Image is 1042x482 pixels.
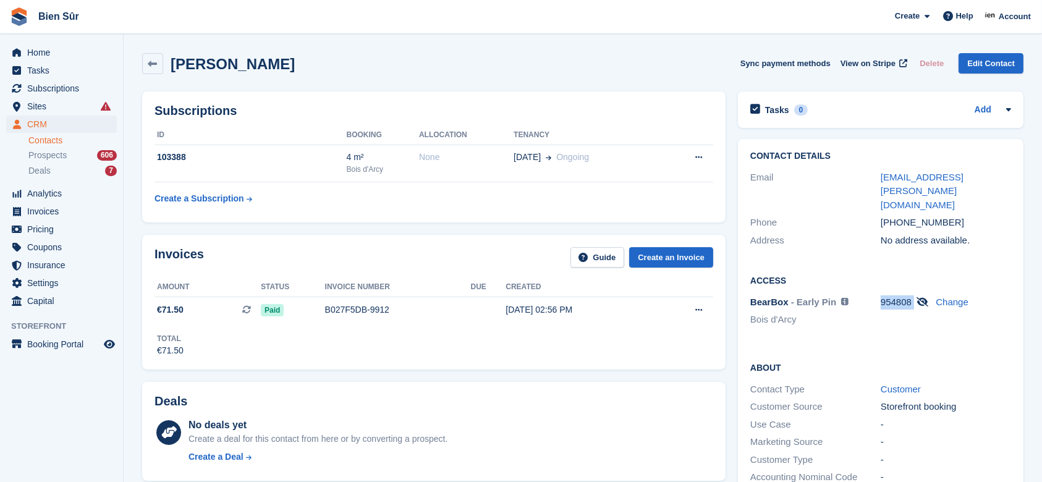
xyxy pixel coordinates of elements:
[765,104,789,116] h2: Tasks
[881,384,921,394] a: Customer
[740,53,831,74] button: Sync payment methods
[97,150,117,161] div: 606
[750,313,881,327] li: Bois d'Arcy
[155,192,244,205] div: Create a Subscription
[881,418,1011,432] div: -
[6,336,117,353] a: menu
[157,303,184,316] span: €71.50
[975,103,991,117] a: Add
[27,221,101,238] span: Pricing
[27,203,101,220] span: Invoices
[6,203,117,220] a: menu
[347,125,419,145] th: Booking
[347,164,419,175] div: Bois d'Arcy
[6,98,117,115] a: menu
[6,274,117,292] a: menu
[881,297,912,307] span: 954808
[347,151,419,164] div: 4 m²
[750,383,881,397] div: Contact Type
[556,152,589,162] span: Ongoing
[750,234,881,248] div: Address
[6,239,117,256] a: menu
[629,247,713,268] a: Create an Invoice
[155,151,347,164] div: 103388
[841,57,896,70] span: View on Stripe
[325,303,471,316] div: B027F5DB-9912
[791,297,836,307] span: - Early Pin
[881,234,1011,248] div: No address available.
[188,450,244,463] div: Create a Deal
[956,10,973,22] span: Help
[6,116,117,133] a: menu
[188,433,447,446] div: Create a deal for this contact from here or by converting a prospect.
[28,165,51,177] span: Deals
[27,116,101,133] span: CRM
[6,292,117,310] a: menu
[794,104,808,116] div: 0
[750,418,881,432] div: Use Case
[27,256,101,274] span: Insurance
[10,7,28,26] img: stora-icon-8386f47178a22dfd0bd8f6a31ec36ba5ce8667c1dd55bd0f319d3a0aa187defe.svg
[6,221,117,238] a: menu
[261,277,325,297] th: Status
[750,171,881,213] div: Email
[27,80,101,97] span: Subscriptions
[157,344,184,357] div: €71.50
[6,185,117,202] a: menu
[750,274,1011,286] h2: Access
[471,277,506,297] th: Due
[261,304,284,316] span: Paid
[841,298,849,305] img: icon-info-grey-7440780725fd019a000dd9b08b2336e03edf1995a4989e88bcd33f0948082b44.svg
[27,336,101,353] span: Booking Portal
[570,247,625,268] a: Guide
[6,256,117,274] a: menu
[325,277,471,297] th: Invoice number
[155,394,187,408] h2: Deals
[881,400,1011,414] div: Storefront booking
[419,151,514,164] div: None
[27,44,101,61] span: Home
[27,239,101,256] span: Coupons
[11,320,123,332] span: Storefront
[881,172,964,210] a: [EMAIL_ADDRESS][PERSON_NAME][DOMAIN_NAME]
[155,247,204,268] h2: Invoices
[157,333,184,344] div: Total
[936,297,968,307] a: Change
[105,166,117,176] div: 7
[999,11,1031,23] span: Account
[28,135,117,146] a: Contacts
[6,62,117,79] a: menu
[28,150,67,161] span: Prospects
[101,101,111,111] i: Smart entry sync failures have occurred
[33,6,84,27] a: Bien Sûr
[750,453,881,467] div: Customer Type
[102,337,117,352] a: Preview store
[750,151,1011,161] h2: Contact Details
[506,277,655,297] th: Created
[514,125,662,145] th: Tenancy
[506,303,655,316] div: [DATE] 02:56 PM
[750,400,881,414] div: Customer Source
[188,418,447,433] div: No deals yet
[27,185,101,202] span: Analytics
[881,453,1011,467] div: -
[836,53,910,74] a: View on Stripe
[28,164,117,177] a: Deals 7
[895,10,920,22] span: Create
[27,292,101,310] span: Capital
[155,277,261,297] th: Amount
[419,125,514,145] th: Allocation
[27,274,101,292] span: Settings
[750,361,1011,373] h2: About
[750,435,881,449] div: Marketing Source
[155,187,252,210] a: Create a Subscription
[985,10,997,22] img: Asmaa Habri
[155,104,713,118] h2: Subscriptions
[155,125,347,145] th: ID
[959,53,1023,74] a: Edit Contact
[6,44,117,61] a: menu
[881,216,1011,230] div: [PHONE_NUMBER]
[6,80,117,97] a: menu
[750,216,881,230] div: Phone
[750,297,789,307] span: BearBox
